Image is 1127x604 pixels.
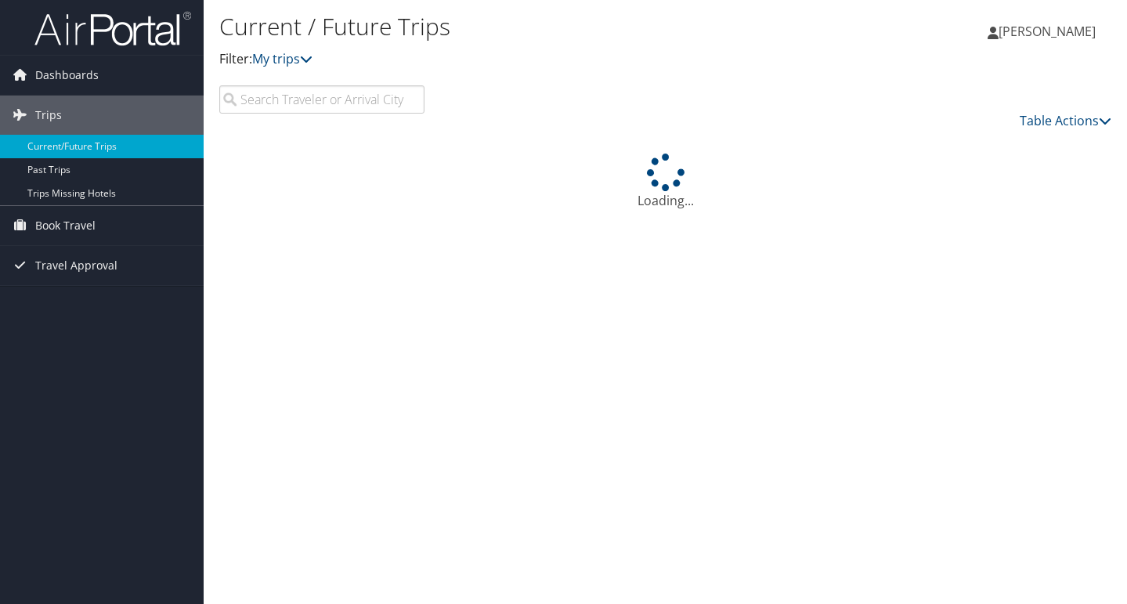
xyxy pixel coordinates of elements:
div: Loading... [219,154,1111,210]
a: Table Actions [1020,112,1111,129]
a: [PERSON_NAME] [988,8,1111,55]
p: Filter: [219,49,814,70]
h1: Current / Future Trips [219,10,814,43]
a: My trips [252,50,312,67]
input: Search Traveler or Arrival City [219,85,424,114]
span: Book Travel [35,206,96,245]
span: [PERSON_NAME] [999,23,1096,40]
span: Travel Approval [35,246,117,285]
img: airportal-logo.png [34,10,191,47]
span: Trips [35,96,62,135]
span: Dashboards [35,56,99,95]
